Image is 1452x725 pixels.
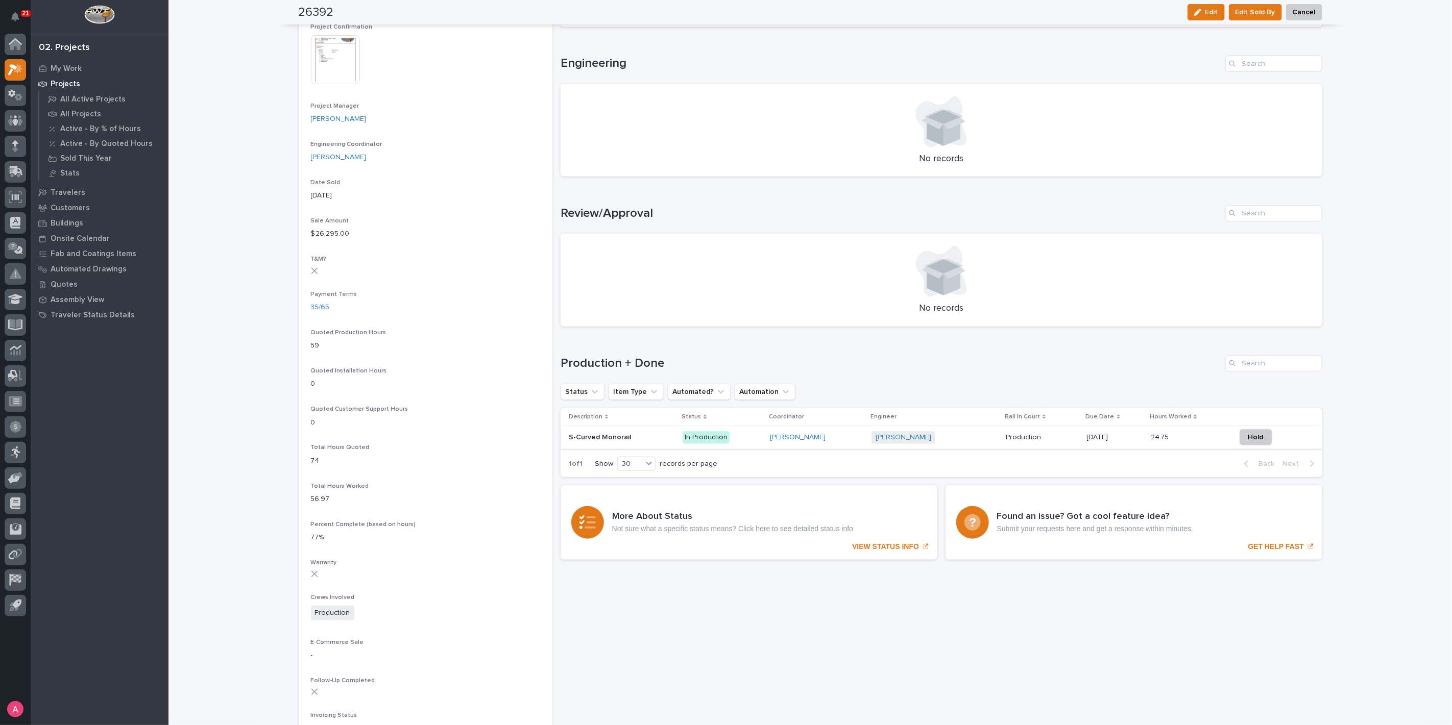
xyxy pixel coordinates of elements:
p: Status [682,411,701,422]
p: Sold This Year [60,154,112,163]
a: [PERSON_NAME] [876,433,931,442]
span: Quoted Customer Support Hours [311,406,408,412]
p: Traveler Status Details [51,311,135,320]
p: Submit your requests here and get a response within minutes. [997,524,1193,533]
p: Travelers [51,188,85,197]
button: Hold [1240,429,1272,445]
button: Automation [735,384,795,400]
p: $ 26,295.00 [311,229,540,239]
div: 30 [618,459,642,469]
p: 0 [311,379,540,389]
span: Project Manager [311,103,359,109]
a: Assembly View [31,292,168,307]
p: Coordinator [769,411,805,422]
p: Not sure what a specific status means? Click here to see detailed status info [612,524,853,533]
p: 1 of 1 [561,452,591,477]
p: 21 [22,10,29,17]
p: My Work [51,64,82,73]
div: 02. Projects [39,42,90,54]
p: No records [573,154,1310,165]
input: Search [1225,56,1322,72]
button: Edit Sold By [1229,4,1282,20]
span: Sale Amount [311,218,349,224]
p: Show [595,460,613,468]
a: My Work [31,61,168,76]
a: All Projects [39,107,168,121]
button: Edit [1188,4,1225,20]
p: [DATE] [311,190,540,201]
span: Engineering Coordinator [311,141,382,147]
p: Onsite Calendar [51,234,110,243]
a: All Active Projects [39,92,168,106]
span: Warranty [311,560,337,566]
span: Follow-Up Completed [311,678,375,684]
a: 35/65 [311,302,330,313]
p: 77% [311,532,540,543]
span: Payment Terms [311,291,357,297]
p: Description [569,411,602,422]
button: Item Type [609,384,664,400]
input: Search [1225,205,1322,221]
a: Automated Drawings [31,261,168,277]
span: T&M? [311,256,327,262]
span: Invoicing Status [311,712,357,718]
img: Workspace Logo [84,5,114,24]
p: Active - By % of Hours [60,124,141,134]
p: No records [573,303,1310,314]
h2: 26392 [299,5,334,20]
h1: Production + Done [561,356,1221,371]
a: [PERSON_NAME] [770,433,826,442]
p: Stats [60,169,80,178]
span: E-Commerce Sale [311,639,364,645]
p: Automated Drawings [51,265,127,274]
span: Hold [1248,431,1264,443]
a: Onsite Calendar [31,231,168,246]
p: Projects [51,80,80,89]
button: Notifications [5,6,26,28]
span: Crews Involved [311,594,355,601]
a: VIEW STATUS INFO [561,485,937,560]
h3: More About Status [612,511,853,522]
p: Fab and Coatings Items [51,249,136,259]
span: Project Confirmation [311,24,373,30]
span: Edit Sold By [1236,6,1275,18]
a: Buildings [31,215,168,231]
tr: S-Curved MonorailS-Curved Monorail In Production[PERSON_NAME] [PERSON_NAME] ProductionProduction ... [561,426,1322,449]
p: Assembly View [51,295,104,305]
a: Active - By Quoted Hours [39,136,168,151]
a: [PERSON_NAME] [311,114,367,124]
p: 24.75 [1151,431,1171,442]
span: Total Hours Worked [311,483,369,489]
a: Fab and Coatings Items [31,246,168,261]
p: Quotes [51,280,78,289]
span: Date Sold [311,180,341,186]
div: In Production [683,431,730,444]
a: Customers [31,200,168,215]
p: GET HELP FAST [1248,542,1304,551]
p: Due Date [1086,411,1115,422]
p: Engineer [870,411,897,422]
button: Next [1279,459,1322,468]
a: Traveler Status Details [31,307,168,322]
button: users-avatar [5,698,26,720]
span: Back [1253,459,1275,468]
a: Travelers [31,185,168,200]
p: Buildings [51,219,83,228]
a: Quotes [31,277,168,292]
p: Ball In Court [1005,411,1040,422]
span: Quoted Production Hours [311,330,386,336]
button: Status [561,384,604,400]
p: All Active Projects [60,95,126,104]
p: 56.97 [311,494,540,505]
p: - [311,650,540,661]
span: Cancel [1293,6,1316,18]
p: VIEW STATUS INFO [852,542,919,551]
a: Projects [31,76,168,91]
a: Active - By % of Hours [39,121,168,136]
p: records per page [660,460,717,468]
p: S-Curved Monorail [569,431,633,442]
p: Production [1006,431,1043,442]
div: Notifications21 [13,12,26,29]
